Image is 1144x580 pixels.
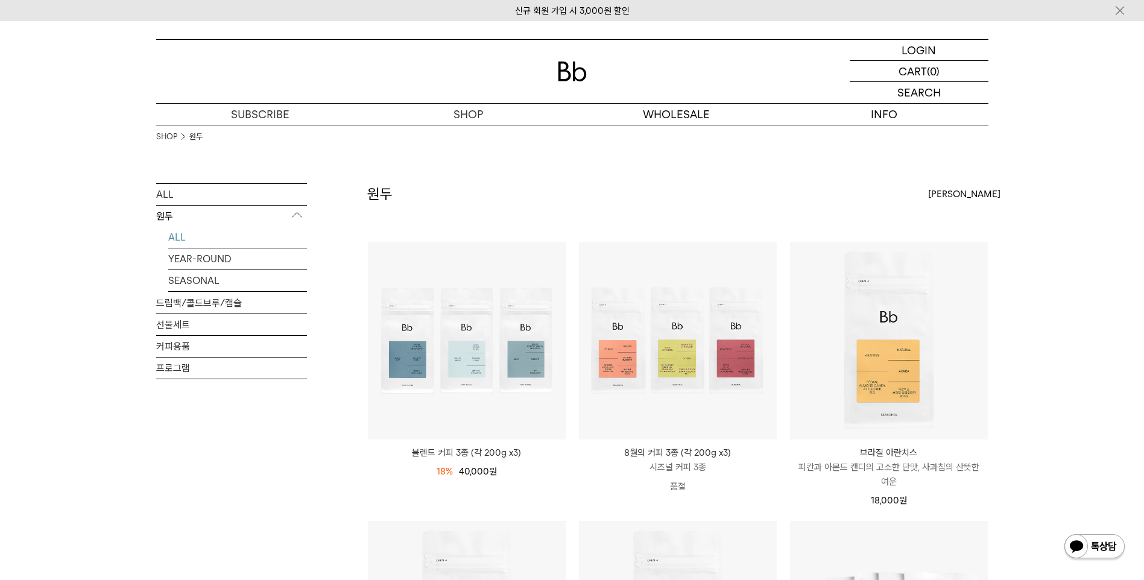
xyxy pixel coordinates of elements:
[790,460,988,489] p: 피칸과 아몬드 캔디의 고소한 단맛, 사과칩의 산뜻한 여운
[189,131,203,143] a: 원두
[364,104,572,125] a: SHOP
[1063,533,1126,562] img: 카카오톡 채널 1:1 채팅 버튼
[156,292,307,314] a: 드립백/콜드브루/캡슐
[579,474,777,499] p: 품절
[156,131,177,143] a: SHOP
[168,270,307,291] a: SEASONAL
[902,40,936,60] p: LOGIN
[579,242,777,440] img: 8월의 커피 3종 (각 200g x3)
[780,104,988,125] p: INFO
[489,466,497,477] span: 원
[168,227,307,248] a: ALL
[367,184,393,204] h2: 원두
[899,61,927,81] p: CART
[168,248,307,270] a: YEAR-ROUND
[515,5,630,16] a: 신규 회원 가입 시 3,000원 할인
[850,40,988,61] a: LOGIN
[156,184,307,205] a: ALL
[156,314,307,335] a: 선물세트
[790,446,988,489] a: 브라질 아란치스 피칸과 아몬드 캔디의 고소한 단맛, 사과칩의 산뜻한 여운
[928,187,1000,201] span: [PERSON_NAME]
[156,104,364,125] a: SUBSCRIBE
[572,104,780,125] p: WHOLESALE
[579,460,777,474] p: 시즈널 커피 3종
[850,61,988,82] a: CART (0)
[437,464,453,479] div: 18%
[790,242,988,440] img: 브라질 아란치스
[579,446,777,460] p: 8월의 커피 3종 (각 200g x3)
[579,446,777,474] a: 8월의 커피 3종 (각 200g x3) 시즈널 커피 3종
[156,336,307,357] a: 커피용품
[558,61,587,81] img: 로고
[156,206,307,227] p: 원두
[899,495,907,506] span: 원
[897,82,941,103] p: SEARCH
[871,495,907,506] span: 18,000
[368,446,566,460] a: 블렌드 커피 3종 (각 200g x3)
[368,242,566,440] img: 블렌드 커피 3종 (각 200g x3)
[790,446,988,460] p: 브라질 아란치스
[156,358,307,379] a: 프로그램
[459,466,497,477] span: 40,000
[927,61,940,81] p: (0)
